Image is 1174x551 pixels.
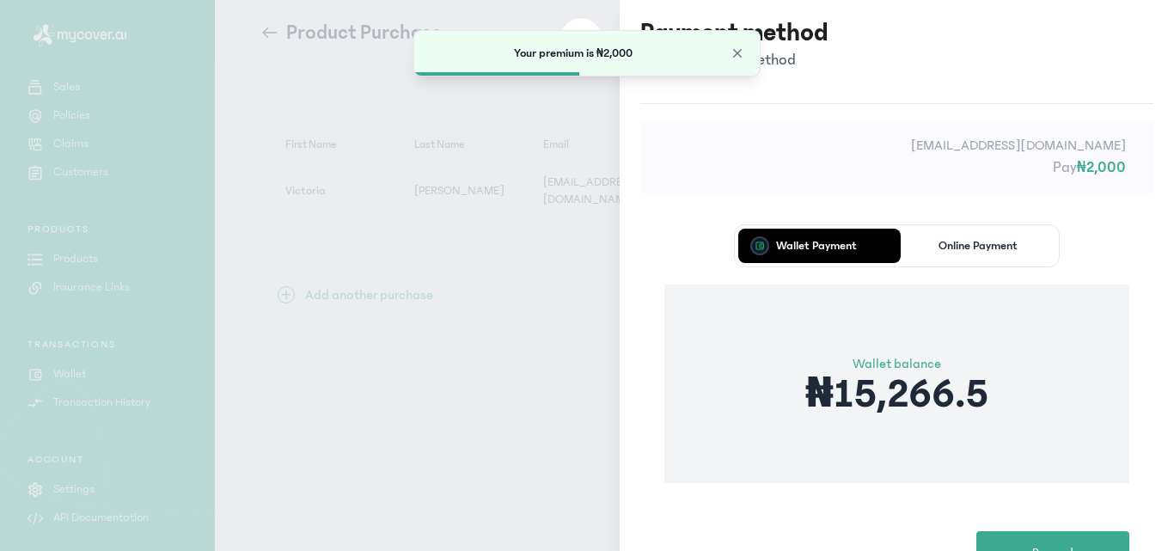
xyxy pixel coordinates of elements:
[805,374,988,415] p: ₦15,266.5
[514,46,633,60] span: Your premium is ₦2,000
[776,240,857,252] p: Wallet Payment
[668,135,1126,156] p: [EMAIL_ADDRESS][DOMAIN_NAME]
[939,240,1018,252] p: Online Payment
[738,229,894,263] button: Wallet Payment
[729,45,746,62] button: Close
[1077,159,1126,176] span: ₦2,000
[805,353,988,374] p: Wallet balance
[668,156,1126,180] p: Pay
[901,229,1056,263] button: Online Payment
